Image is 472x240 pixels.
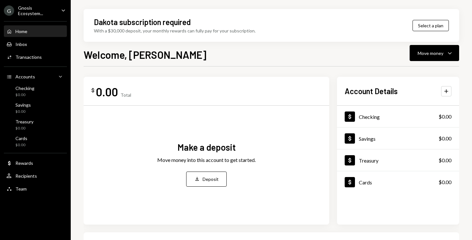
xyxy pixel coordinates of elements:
div: Team [15,186,27,191]
div: Inbox [15,41,27,47]
div: $0.00 [439,113,451,120]
button: Deposit [186,172,227,187]
div: $0.00 [439,178,451,186]
div: Treasury [359,157,378,164]
div: With a $30,000 deposit, your monthly rewards can fully pay for your subscription. [94,27,256,34]
div: Checking [359,114,380,120]
button: Move money [410,45,459,61]
div: 0.00 [96,84,118,99]
a: Treasury$0.00 [337,149,459,171]
div: G [4,5,14,16]
div: Recipients [15,173,37,179]
a: Checking$0.00 [4,84,67,99]
div: $0.00 [15,109,31,114]
div: Home [15,29,27,34]
div: Accounts [15,74,35,79]
div: Rewards [15,160,33,166]
div: $0.00 [439,156,451,164]
h2: Account Details [345,86,398,96]
div: Savings [359,136,376,142]
div: Savings [15,102,31,108]
div: $0.00 [439,135,451,142]
div: Make a deposit [177,141,236,154]
a: Recipients [4,170,67,182]
a: Treasury$0.00 [4,117,67,132]
div: Transactions [15,54,42,60]
div: Gnosis Ecosystem... [18,5,56,16]
div: Deposit [203,176,219,182]
a: Rewards [4,157,67,169]
a: Savings$0.00 [4,100,67,116]
div: $0.00 [15,92,34,98]
div: Treasury [15,119,33,124]
button: Select a plan [413,20,449,31]
a: Transactions [4,51,67,63]
a: Team [4,183,67,194]
a: Inbox [4,38,67,50]
div: Move money into this account to get started. [157,156,256,164]
div: $ [91,87,95,93]
h1: Welcome, [PERSON_NAME] [84,48,206,61]
a: Cards$0.00 [4,134,67,149]
a: Checking$0.00 [337,106,459,127]
a: Savings$0.00 [337,128,459,149]
a: Accounts [4,71,67,82]
div: $0.00 [15,126,33,131]
div: Checking [15,85,34,91]
div: $0.00 [15,142,27,148]
div: Cards [15,136,27,141]
a: Cards$0.00 [337,171,459,193]
a: Home [4,25,67,37]
div: Total [121,92,131,98]
div: Move money [418,50,443,57]
div: Dakota subscription required [94,17,191,27]
div: Cards [359,179,372,185]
